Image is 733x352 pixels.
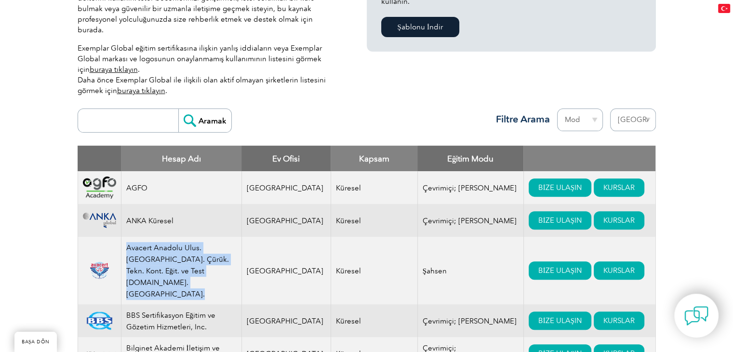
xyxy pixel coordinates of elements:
[178,109,231,132] input: Aramak
[359,154,389,163] font: Kapsam
[538,266,582,275] font: BİZE ULAŞIN
[603,266,635,275] font: KURSLAR
[594,311,644,330] a: KURSLAR
[398,23,443,31] font: Şablonu İndir
[138,65,140,74] font: .
[247,267,323,275] font: [GEOGRAPHIC_DATA]
[718,4,730,13] img: tr
[423,184,517,192] font: Çevrimiçi; [PERSON_NAME]
[247,217,323,225] font: [GEOGRAPHIC_DATA]
[603,316,635,325] font: KURSLAR
[423,317,517,325] font: Çevrimiçi; [PERSON_NAME]
[83,311,116,330] img: 81a8cf56-15af-ea11-a812-000d3a79722d-logo.png
[538,216,582,225] font: BİZE ULAŞIN
[423,267,447,275] font: Şahsen
[126,244,229,298] font: Avacert Anadolu Ulus. [GEOGRAPHIC_DATA]. Çürük. Tekn. Kont. Eğit. ve Test [DOMAIN_NAME]. [GEOGRAP...
[523,146,655,171] th: : Sütunları artan düzende sıralamak için etkinleştirin
[247,317,323,325] font: [GEOGRAPHIC_DATA]
[447,154,494,163] font: Eğitim Modu
[336,184,361,192] font: Küresel
[121,146,241,171] th: Hesap Adı: Sütunları azalan şekilde sıralamak için etkinleştirin
[381,17,459,37] a: Şablonu İndir
[594,211,644,230] a: KURSLAR
[247,184,323,192] font: [GEOGRAPHIC_DATA]
[22,339,50,345] font: BAŞA DÖN
[336,317,361,325] font: Küresel
[594,261,644,280] a: KURSLAR
[272,154,300,163] font: Ev Ofisi
[684,304,708,328] img: contact-chat.png
[83,261,116,280] img: 815efeab-5b6f-eb11-a812-00224815377e-logo.png
[117,86,165,95] a: buraya tıklayın
[126,184,147,192] font: AGFO
[78,44,322,74] font: Exemplar Global eğitim sertifikasına ilişkin yanlış iddiaların veya Exemplar Global markası ve lo...
[165,86,167,95] font: .
[529,261,591,280] a: BİZE ULAŞIN
[417,146,523,171] th: Eğitim Modu: Sütunları artan düzende sıralamak için etkinleştirin
[538,316,582,325] font: BİZE ULAŞIN
[162,154,201,163] font: Hesap Adı
[331,146,417,171] th: Kapsam: Sütunları artan düzende sıralamak için etkinleştirin
[594,178,644,197] a: KURSLAR
[336,267,361,275] font: Küresel
[336,217,361,225] font: Küresel
[603,216,635,225] font: KURSLAR
[241,146,331,171] th: Ev Ofisi: Sütunları artan sırada sıralamak için etkinleştirin
[538,183,582,192] font: BİZE ULAŞIN
[423,217,517,225] font: Çevrimiçi; [PERSON_NAME]
[14,332,57,352] a: BAŞA DÖN
[529,211,591,230] a: BİZE ULAŞIN
[603,183,635,192] font: KURSLAR
[126,217,173,225] font: ANKA Küresel
[529,311,591,330] a: BİZE ULAŞIN
[529,178,591,197] a: BİZE ULAŞIN
[78,76,326,95] font: Daha önce Exemplar Global ile ilişkili olan aktif olmayan şirketlerin listesini görmek için
[496,113,550,125] font: Filtre Arama
[83,176,116,199] img: 2d900779-188b-ea11-a811-000d3ae11abd-logo.png
[126,311,216,331] font: BBS Sertifikasyon Eğitim ve Gözetim Hizmetleri, Inc.
[90,65,138,74] a: buraya tıklayın
[83,213,116,228] img: c09c33f4-f3a0-ea11-a812-000d3ae11abd-logo.png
